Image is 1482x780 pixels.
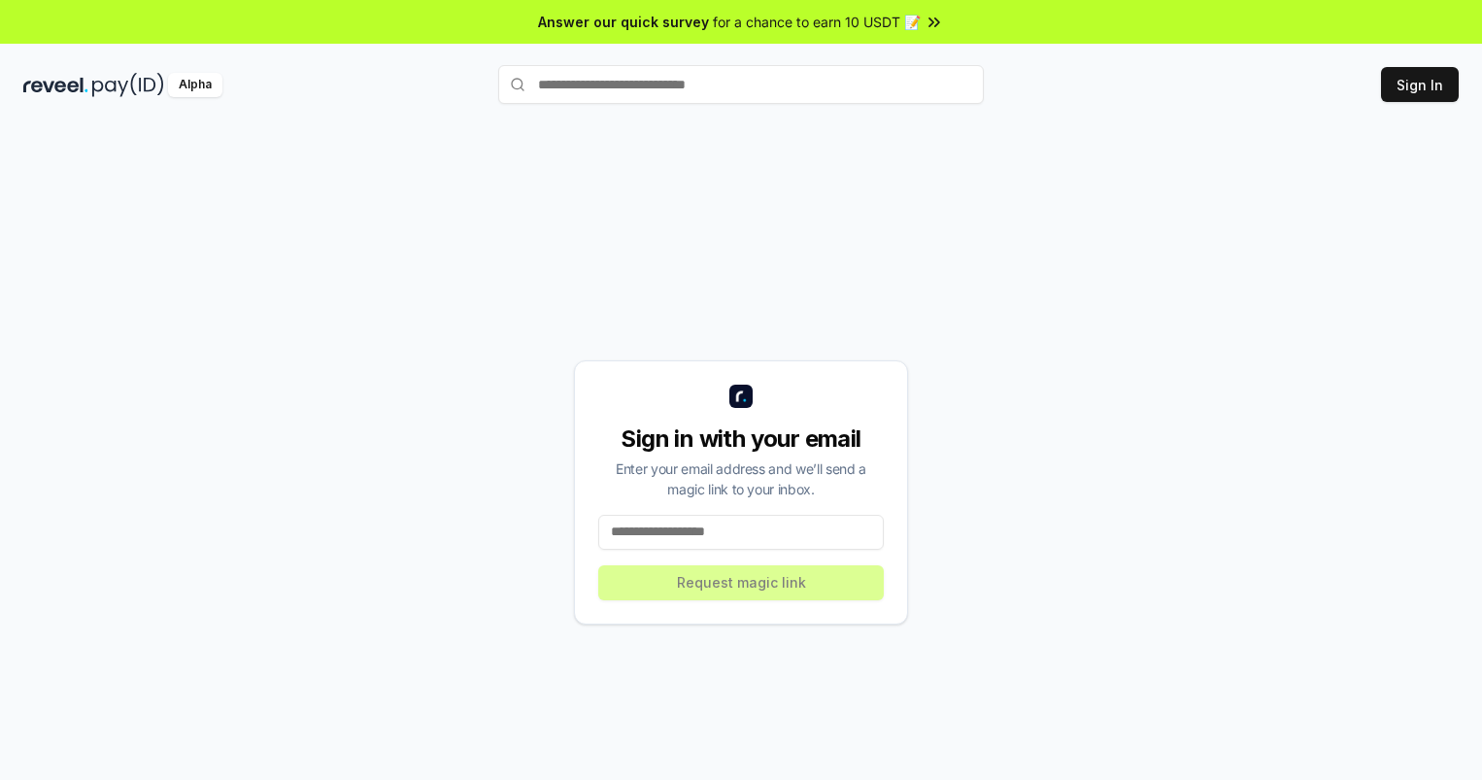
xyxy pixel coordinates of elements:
div: Alpha [168,73,222,97]
div: Sign in with your email [598,424,884,455]
span: for a chance to earn 10 USDT 📝 [713,12,921,32]
img: logo_small [729,385,753,408]
span: Answer our quick survey [538,12,709,32]
img: pay_id [92,73,164,97]
div: Enter your email address and we’ll send a magic link to your inbox. [598,458,884,499]
button: Sign In [1381,67,1459,102]
img: reveel_dark [23,73,88,97]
